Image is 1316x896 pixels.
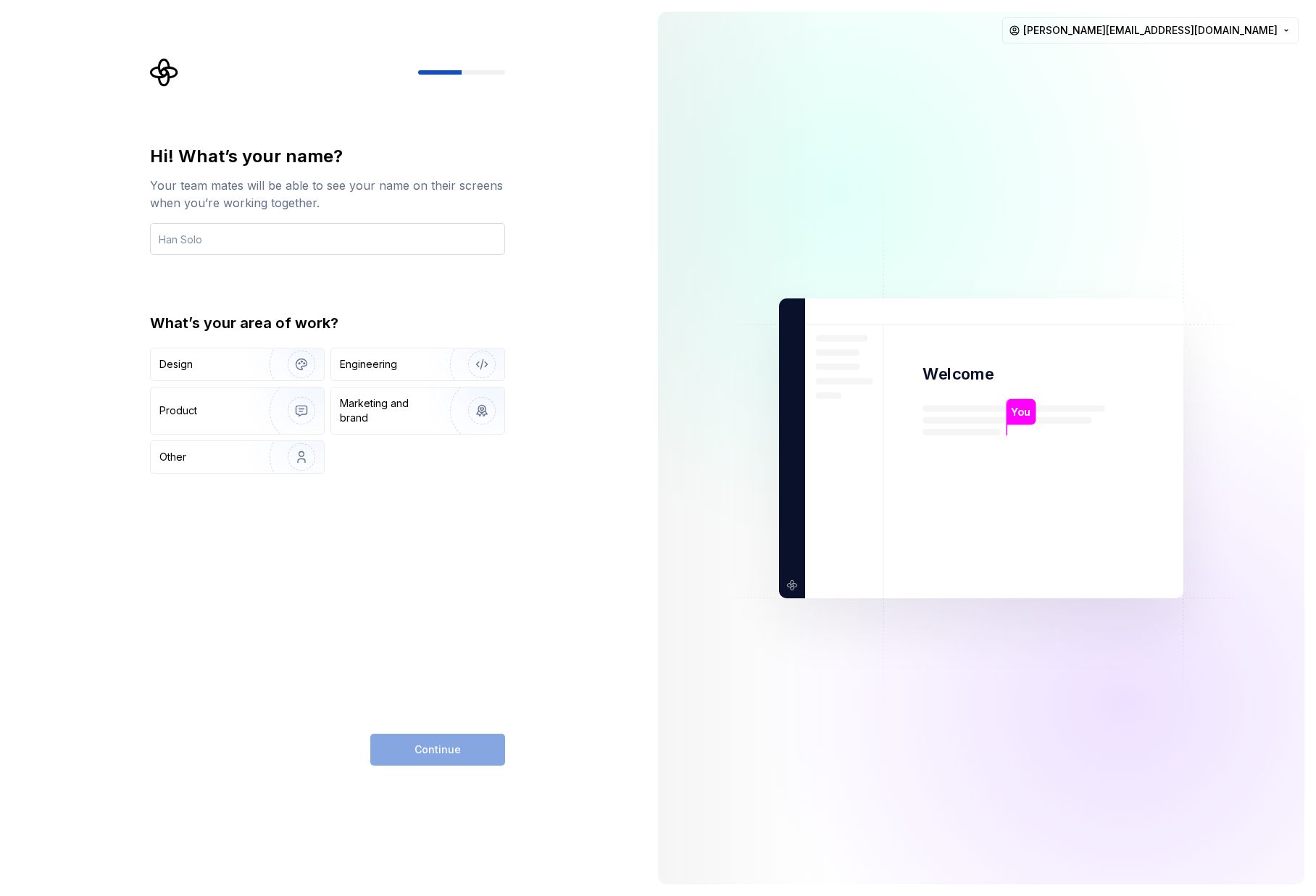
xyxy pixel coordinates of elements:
[150,223,505,255] input: Han Solo
[159,403,197,418] div: Product
[159,357,193,372] div: Design
[1011,403,1030,419] p: You
[340,396,438,425] div: Marketing and brand
[340,357,397,372] div: Engineering
[150,177,505,212] div: Your team mates will be able to see your name on their screens when you’re working together.
[150,313,505,333] div: What’s your area of work?
[923,364,994,385] p: Welcome
[150,58,179,87] svg: Supernova Logo
[1023,23,1278,38] span: [PERSON_NAME][EMAIL_ADDRESS][DOMAIN_NAME]
[159,450,186,464] div: Other
[150,145,505,168] div: Hi! What’s your name?
[1002,17,1299,43] button: [PERSON_NAME][EMAIL_ADDRESS][DOMAIN_NAME]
